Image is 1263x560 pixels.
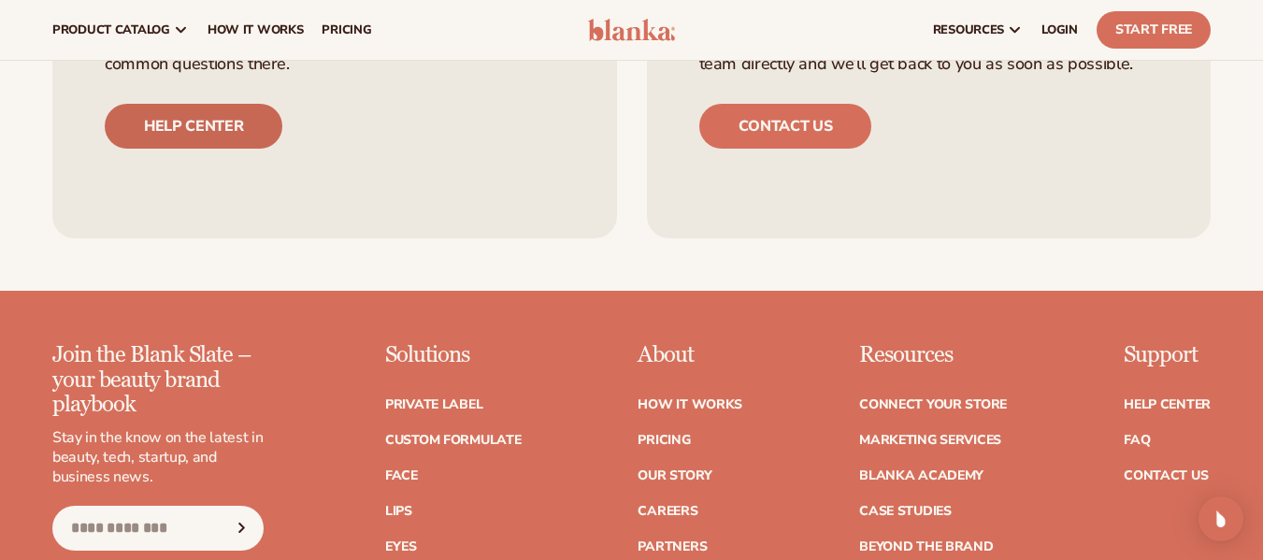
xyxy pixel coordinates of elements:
a: Partners [638,540,707,553]
p: Join the Blank Slate – your beauty brand playbook [52,343,264,417]
a: Case Studies [859,505,952,518]
a: Help Center [1124,398,1211,411]
a: Blanka Academy [859,469,983,482]
span: LOGIN [1041,22,1078,37]
span: product catalog [52,22,170,37]
p: Solutions [385,343,522,367]
a: Custom formulate [385,434,522,447]
a: Face [385,469,418,482]
p: Stay in the know on the latest in beauty, tech, startup, and business news. [52,428,264,486]
span: resources [933,22,1004,37]
img: logo [588,19,676,41]
p: Resources [859,343,1007,367]
a: Help center [105,104,282,149]
a: Start Free [1097,11,1211,49]
a: Marketing services [859,434,1001,447]
a: Careers [638,505,697,518]
p: Support [1124,343,1211,367]
a: FAQ [1124,434,1150,447]
p: About [638,343,742,367]
a: Contact us [699,104,872,149]
button: Subscribe [222,506,263,551]
a: How It Works [638,398,742,411]
p: Get fast support from our Help Center – we answer a lot of common questions there. [105,37,565,75]
p: Can’t find the answer you’re looking for? Reach out to our team directly and we’ll get back to yo... [699,37,1159,75]
a: Connect your store [859,398,1007,411]
span: pricing [322,22,371,37]
div: Open Intercom Messenger [1198,496,1243,541]
a: Lips [385,505,412,518]
a: Beyond the brand [859,540,994,553]
span: How It Works [208,22,304,37]
a: Our Story [638,469,711,482]
a: Eyes [385,540,417,553]
a: Contact Us [1124,469,1208,482]
a: Pricing [638,434,690,447]
a: Private label [385,398,482,411]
